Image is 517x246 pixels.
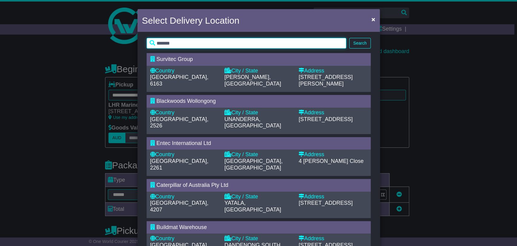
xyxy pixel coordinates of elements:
span: [STREET_ADDRESS] [299,116,353,122]
button: Close [368,13,378,25]
span: UNANDERRA, [GEOGRAPHIC_DATA] [224,116,281,129]
div: City / State [224,151,293,158]
div: Country [150,151,218,158]
div: City / State [224,235,293,242]
button: Search [349,38,370,49]
div: Address [299,194,367,200]
span: Blackwoods Wollongong [157,98,216,104]
div: Address [299,151,367,158]
span: [GEOGRAPHIC_DATA], [GEOGRAPHIC_DATA] [224,158,283,171]
div: City / State [224,68,293,74]
div: Country [150,194,218,200]
span: 4 [PERSON_NAME] Close [299,158,363,164]
span: YATALA, [GEOGRAPHIC_DATA] [224,200,281,213]
span: [GEOGRAPHIC_DATA], 4207 [150,200,208,213]
div: Country [150,235,218,242]
span: Survitec Group [157,56,193,62]
h4: Select Delivery Location [142,14,240,27]
div: Address [299,110,367,116]
span: Caterpillar of Australia Pty Ltd [157,182,228,188]
span: × [371,16,375,23]
div: City / State [224,194,293,200]
span: [GEOGRAPHIC_DATA], 2526 [150,116,208,129]
span: [GEOGRAPHIC_DATA], 6163 [150,74,208,87]
span: [STREET_ADDRESS] [299,200,353,206]
div: Country [150,68,218,74]
span: [GEOGRAPHIC_DATA], 2261 [150,158,208,171]
div: Country [150,110,218,116]
div: City / State [224,110,293,116]
span: [STREET_ADDRESS][PERSON_NAME] [299,74,353,87]
span: Entec International Ltd [157,140,211,146]
div: Address [299,235,367,242]
span: [PERSON_NAME], [GEOGRAPHIC_DATA] [224,74,281,87]
span: Buildmat Warehouse [157,224,207,230]
div: Address [299,68,367,74]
